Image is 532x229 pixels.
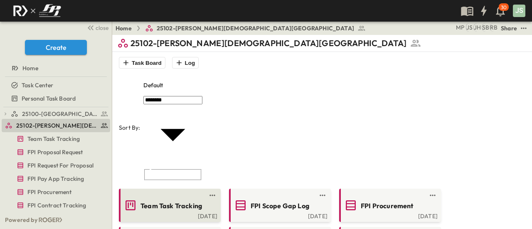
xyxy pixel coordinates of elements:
[428,190,438,200] button: test
[2,133,108,145] a: Team Task Tracking
[116,24,132,32] a: Home
[2,185,110,199] div: FPI Procurementtest
[143,75,202,95] div: Default
[22,64,38,72] span: Home
[2,79,108,91] a: Task Center
[2,93,108,104] a: Personal Task Board
[490,23,498,32] div: Regina Barnett (rbarnett@fpibuilders.com)
[121,212,217,219] a: [DATE]
[119,57,165,69] button: Task Board
[27,201,86,209] span: FPI Contract Tracking
[2,199,110,212] div: FPI Contract Trackingtest
[27,148,83,156] span: FPI Proposal Request
[140,201,202,211] span: Team Task Tracking
[22,81,53,89] span: Task Center
[2,132,110,145] div: Team Task Trackingtest
[341,212,438,219] a: [DATE]
[513,5,525,17] div: JS
[501,24,517,32] div: Share
[131,37,406,49] p: 25102-[PERSON_NAME][DEMOGRAPHIC_DATA][GEOGRAPHIC_DATA]
[27,188,72,196] span: FPI Procurement
[96,24,108,32] span: close
[466,23,473,32] div: Jesse Sullivan (jsullivan@fpibuilders.com)
[2,107,110,121] div: 25100-Vanguard Prep Schooltest
[318,190,328,200] button: test
[2,199,108,211] a: FPI Contract Tracking
[121,199,217,212] a: Team Task Tracking
[231,212,328,219] a: [DATE]
[482,23,489,32] div: Sterling Barnett (sterling@fpibuilders.com)
[2,160,108,171] a: FPI Request For Proposal
[27,175,84,183] span: FPI Pay App Tracking
[2,119,110,132] div: 25102-Christ The Redeemer Anglican Churchtest
[207,190,217,200] button: test
[22,110,98,118] span: 25100-Vanguard Prep School
[172,57,199,69] button: Log
[251,201,309,211] span: FPI Scope Gap Log
[27,135,80,143] span: Team Task Tracking
[2,172,110,185] div: FPI Pay App Trackingtest
[84,22,110,33] button: close
[473,23,481,32] div: Jose Hurtado (jhurtado@fpibuilders.com)
[512,4,526,18] button: JS
[2,173,108,185] a: FPI Pay App Tracking
[116,24,371,32] nav: breadcrumbs
[2,92,110,105] div: Personal Task Boardtest
[2,159,110,172] div: FPI Request For Proposaltest
[145,24,366,32] a: 25102-[PERSON_NAME][DEMOGRAPHIC_DATA][GEOGRAPHIC_DATA]
[27,161,94,170] span: FPI Request For Proposal
[10,2,64,20] img: c8d7d1ed905e502e8f77bf7063faec64e13b34fdb1f2bdd94b0e311fc34f8000.png
[501,4,507,11] p: 30
[2,145,110,159] div: FPI Proposal Requesttest
[361,201,414,211] span: FPI Procurement
[2,146,108,158] a: FPI Proposal Request
[11,108,108,120] a: 25100-Vanguard Prep School
[5,120,108,131] a: 25102-Christ The Redeemer Anglican Church
[119,123,140,132] p: Sort By:
[16,121,98,130] span: 25102-Christ The Redeemer Anglican Church
[22,94,76,103] span: Personal Task Board
[2,62,108,74] a: Home
[231,199,328,212] a: FPI Scope Gap Log
[143,81,163,89] p: Default
[519,23,529,33] button: test
[341,199,438,212] a: FPI Procurement
[2,186,108,198] a: FPI Procurement
[25,40,87,55] button: Create
[456,23,464,32] div: Monica Pruteanu (mpruteanu@fpibuilders.com)
[157,24,354,32] span: 25102-[PERSON_NAME][DEMOGRAPHIC_DATA][GEOGRAPHIC_DATA]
